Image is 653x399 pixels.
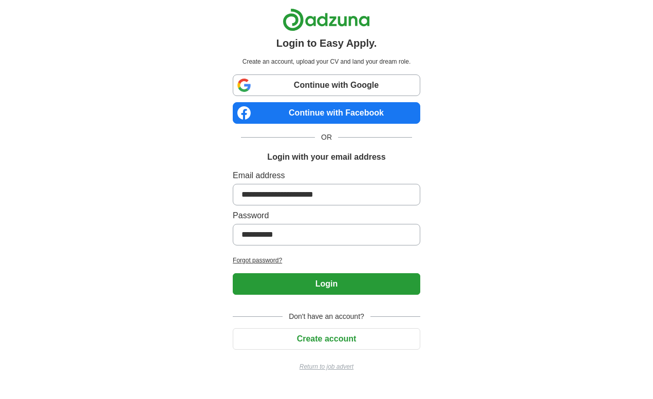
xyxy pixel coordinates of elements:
[283,311,370,322] span: Don't have an account?
[233,74,420,96] a: Continue with Google
[267,151,385,163] h1: Login with your email address
[283,8,370,31] img: Adzuna logo
[233,334,420,343] a: Create account
[233,169,420,182] label: Email address
[233,210,420,222] label: Password
[233,273,420,295] button: Login
[276,35,377,51] h1: Login to Easy Apply.
[315,132,338,143] span: OR
[233,362,420,371] a: Return to job advert
[233,256,420,265] a: Forgot password?
[233,102,420,124] a: Continue with Facebook
[235,57,418,66] p: Create an account, upload your CV and land your dream role.
[233,328,420,350] button: Create account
